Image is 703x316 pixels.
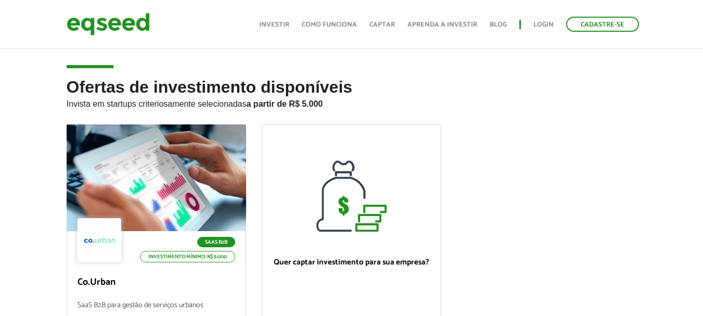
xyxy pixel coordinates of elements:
[197,237,235,247] p: SaaS B2B
[490,21,507,28] a: Blog
[302,21,357,28] a: Como funciona
[67,96,637,109] p: Invista em startups criteriosamente selecionadas
[67,78,637,124] h2: Ofertas de investimento disponíveis
[273,258,430,267] p: Quer captar investimento para sua empresa?
[247,99,323,108] strong: a partir de R$ 5.000
[407,21,477,28] a: Aprenda a investir
[140,251,235,262] p: Investimento mínimo: R$ 5.000
[369,21,395,28] a: Captar
[533,21,554,28] a: Login
[259,21,289,28] a: Investir
[67,10,150,38] img: EqSeed
[78,277,235,288] p: Co.Urban
[566,17,639,32] a: Cadastre-se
